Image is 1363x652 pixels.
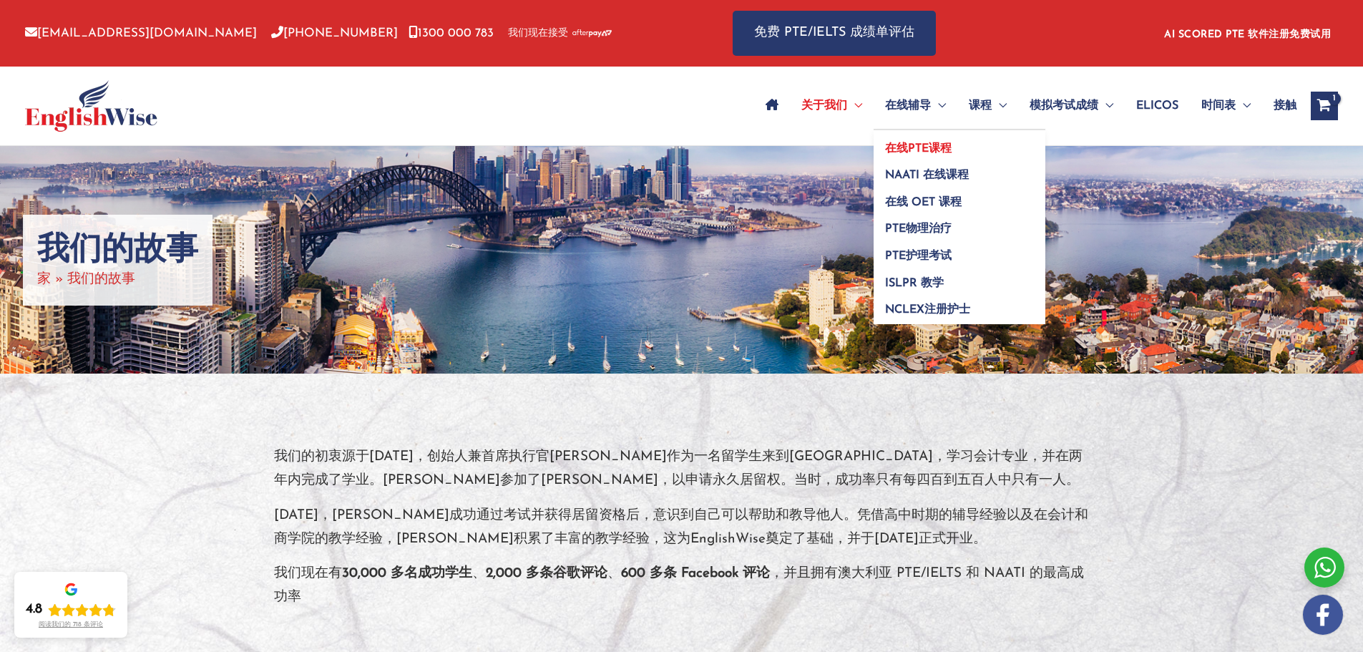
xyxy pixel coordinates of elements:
font: 我们现在接受 [508,28,568,39]
font: 接触 [1274,100,1296,112]
font: [PHONE_NUMBER] [283,27,398,39]
a: 查看购物车，1 件商品 [1311,92,1338,120]
a: 接触 [1262,81,1296,131]
font: [DATE]，[PERSON_NAME]成功通过考试并获得居留资格后，意识到自己可以帮助和教导他人。凭借高中时期的辅导经验以及在会计和商学院的教学经验，[PERSON_NAME]积累了丰富的教学... [274,509,1088,546]
a: 1300 000 783 [409,27,494,39]
font: 、 [472,567,486,580]
font: 关于我们 [801,100,847,112]
font: PTE物理治疗 [885,223,952,235]
a: ELICOS [1125,81,1190,131]
a: [PHONE_NUMBER] [271,27,398,39]
nav: 面包屑 [37,268,198,291]
a: 课程菜单切换 [957,81,1018,131]
img: 裁剪的新标志 [25,80,157,132]
a: NCLEX注册护士 [874,292,1045,325]
img: Afterpay 标志 [572,29,612,37]
font: 时间表 [1201,100,1236,112]
a: 家 [37,273,51,286]
font: 我们的故事 [37,229,198,267]
img: white-facebook.png [1303,595,1343,635]
a: 在线辅导菜单切换 [874,81,957,131]
font: NAATI 在线课程 [885,170,969,181]
font: 在线PTE课程 [885,143,952,155]
font: 在线 OET 课程 [885,197,962,208]
a: 免费 PTE/IELTS 成绩单评估 [733,11,936,56]
a: AI SCORED PTE 软件注册免费试用 [1164,29,1331,40]
a: PTE物理治疗 [874,211,1045,238]
font: 4.8 [26,603,42,616]
a: 关于我们菜单切换 [790,81,874,131]
font: NCLEX注册护士 [885,304,970,316]
font: PTE护理考试 [885,250,952,262]
font: 免费 PTE/IELTS 成绩单评估 [754,26,914,39]
font: 模拟考试成绩 [1030,100,1098,112]
aside: 页眉小部件 1 [1102,18,1338,49]
font: [EMAIL_ADDRESS][DOMAIN_NAME] [37,27,257,39]
font: 我们的故事 [67,273,135,286]
a: 在线PTE课程 [874,130,1045,157]
a: [EMAIL_ADDRESS][DOMAIN_NAME] [25,27,257,39]
font: 600 多条 Facebook 评论 [621,567,770,580]
span: 菜单切换 [931,81,946,131]
a: NAATI 在线课程 [874,157,1045,185]
font: 30,000 多名成功学生 [342,567,472,580]
a: PTE护理考试 [874,238,1045,266]
div: 评分：4.8（满分 5 分） [26,601,116,618]
font: 2,000 多条谷歌评论 [486,567,607,580]
font: 、 [607,567,621,580]
font: 在线辅导 [885,100,931,112]
span: 菜单切换 [992,81,1007,131]
a: 在线 OET 课程 [874,184,1045,211]
font: 阅读我们的 718 条评论 [39,621,103,628]
font: 我们现在有 [274,567,342,580]
a: 时间表菜单切换 [1190,81,1262,131]
font: ELICOS [1136,100,1178,112]
a: ISLPR 教学 [874,265,1045,292]
span: 菜单切换 [1098,81,1113,131]
font: ISLPR 教学 [885,278,944,289]
font: 1300 000 783 [418,27,494,39]
nav: 网站导航：主菜单 [754,81,1296,131]
span: 菜单切换 [1236,81,1251,131]
font: 我们的初衷源于[DATE]，创始人兼首席执行官[PERSON_NAME]作为一名留学生来到[GEOGRAPHIC_DATA]，学习会计专业，并在两年内完成了学业。[PERSON_NAME]参加了... [274,450,1083,487]
font: 课程 [969,100,992,112]
a: 模拟考试成绩菜单切换 [1018,81,1125,131]
span: 菜单切换 [847,81,862,131]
